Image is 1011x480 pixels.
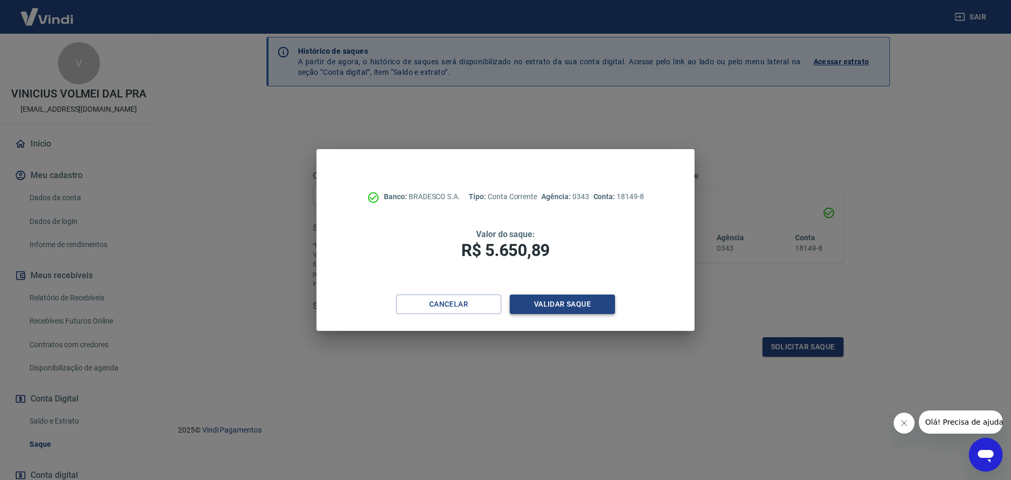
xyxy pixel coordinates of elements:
[384,191,460,202] p: BRADESCO S.A.
[476,229,535,239] span: Valor do saque:
[384,192,409,201] span: Banco:
[461,240,550,260] span: R$ 5.650,89
[541,191,589,202] p: 0343
[469,192,488,201] span: Tipo:
[969,438,1003,472] iframe: Botão para abrir a janela de mensagens
[396,295,501,314] button: Cancelar
[593,192,617,201] span: Conta:
[541,192,572,201] span: Agência:
[469,191,537,202] p: Conta Corrente
[6,7,88,16] span: Olá! Precisa de ajuda?
[593,191,644,202] p: 18149-8
[919,410,1003,434] iframe: Mensagem da empresa
[510,295,615,314] button: Validar saque
[894,413,915,434] iframe: Fechar mensagem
